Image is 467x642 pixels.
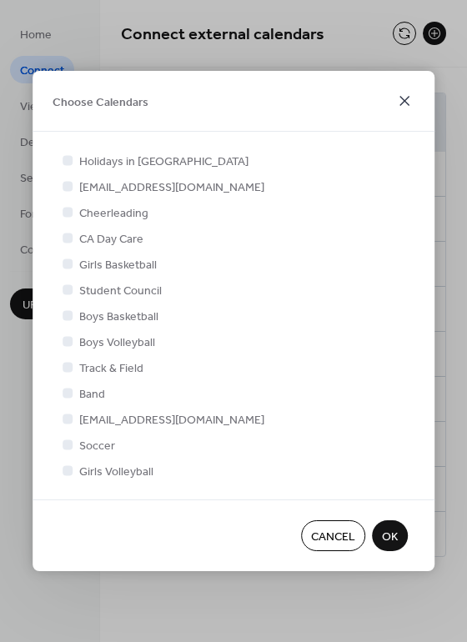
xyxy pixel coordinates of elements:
[79,412,264,429] span: [EMAIL_ADDRESS][DOMAIN_NAME]
[53,93,148,111] span: Choose Calendars
[79,205,148,223] span: Cheerleading
[79,231,143,248] span: CA Day Care
[382,529,398,546] span: OK
[79,360,143,378] span: Track & Field
[301,520,365,551] button: Cancel
[79,283,162,300] span: Student Council
[79,464,153,481] span: Girls Volleyball
[372,520,408,551] button: OK
[79,257,157,274] span: Girls Basketball
[79,386,105,404] span: Band
[79,438,115,455] span: Soccer
[79,308,158,326] span: Boys Basketball
[79,334,155,352] span: Boys Volleyball
[311,529,355,546] span: Cancel
[79,179,264,197] span: [EMAIL_ADDRESS][DOMAIN_NAME]
[79,153,249,171] span: Holidays in [GEOGRAPHIC_DATA]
